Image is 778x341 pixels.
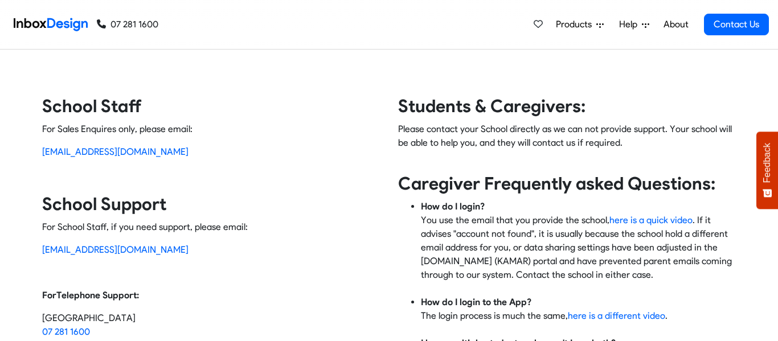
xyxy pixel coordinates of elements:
span: Products [556,18,596,31]
span: Help [619,18,642,31]
a: Products [551,13,608,36]
strong: School Staff [42,96,142,117]
strong: How do I login? [421,201,485,212]
a: Contact Us [704,14,769,35]
a: here is a different video [568,310,665,321]
a: 07 281 1600 [42,326,90,337]
li: You use the email that you provide the school, . If it advises "account not found", it is usually... [421,200,736,295]
strong: For [42,290,56,301]
strong: School Support [42,194,166,215]
span: Feedback [762,143,772,183]
a: [EMAIL_ADDRESS][DOMAIN_NAME] [42,146,189,157]
li: The login process is much the same, . [421,295,736,336]
strong: Telephone Support: [56,290,139,301]
a: [EMAIL_ADDRESS][DOMAIN_NAME] [42,244,189,255]
a: Help [615,13,654,36]
p: [GEOGRAPHIC_DATA] [42,311,380,339]
strong: Caregiver Frequently asked Questions: [398,173,715,194]
a: About [660,13,691,36]
a: here is a quick video [609,215,693,225]
strong: How do I login to the App? [421,297,531,307]
button: Feedback - Show survey [756,132,778,209]
p: For Sales Enquires only, please email: [42,122,380,136]
p: For School Staff, if you need support, please email: [42,220,380,234]
p: Please contact your School directly as we can not provide support. Your school will be able to he... [398,122,736,163]
strong: Students & Caregivers: [398,96,585,117]
a: 07 281 1600 [97,18,158,31]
